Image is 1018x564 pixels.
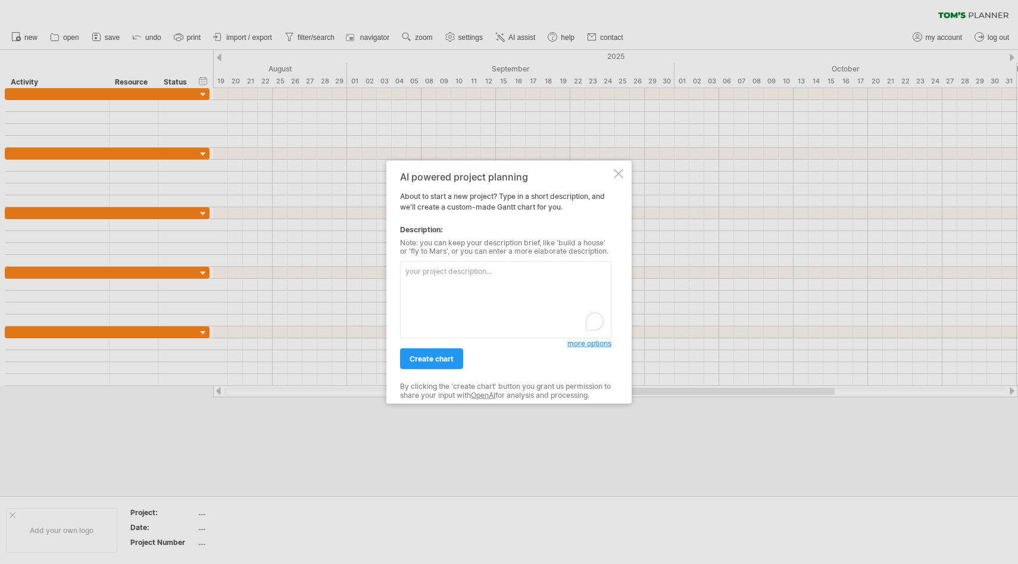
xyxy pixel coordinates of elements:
[471,390,495,399] a: OpenAI
[400,382,611,400] div: By clicking the 'create chart' button you grant us permission to share your input with for analys...
[567,339,611,348] span: more options
[567,338,611,349] a: more options
[400,224,611,235] div: Description:
[410,354,454,363] span: create chart
[400,171,611,182] div: AI powered project planning
[400,261,611,338] textarea: To enrich screen reader interactions, please activate Accessibility in Grammarly extension settings
[400,238,611,255] div: Note: you can keep your description brief, like 'build a house' or 'fly to Mars', or you can ente...
[400,171,611,393] div: About to start a new project? Type in a short description, and we'll create a custom-made Gantt c...
[400,348,463,369] a: create chart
